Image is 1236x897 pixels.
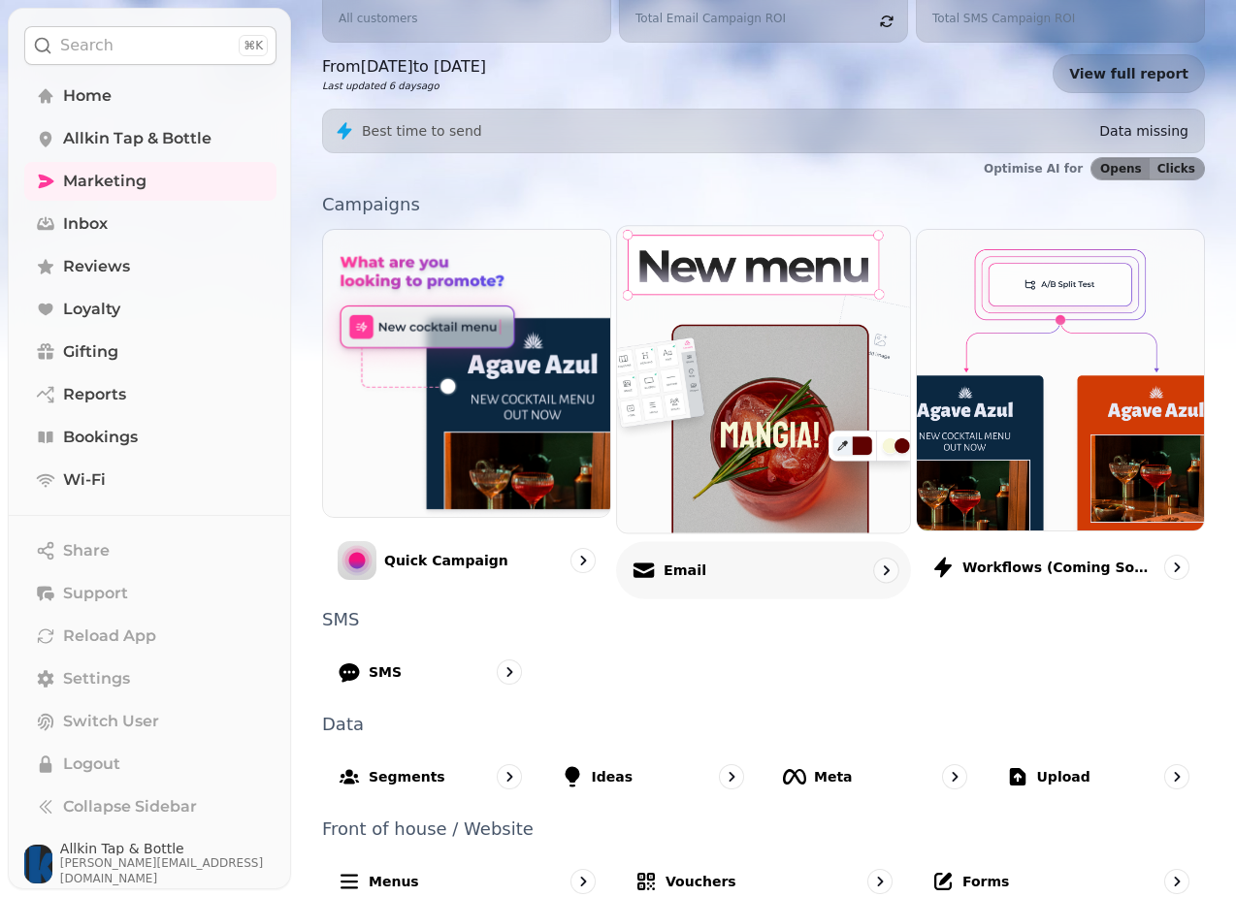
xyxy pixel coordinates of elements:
[24,659,276,698] a: Settings
[814,767,853,786] p: Meta
[63,468,106,492] span: Wi-Fi
[24,247,276,286] a: Reviews
[24,702,276,741] button: Switch User
[369,872,419,891] p: Menus
[870,5,903,38] button: refresh
[63,383,126,406] span: Reports
[322,196,1205,213] p: Campaigns
[945,767,964,786] svg: go to
[63,255,130,278] span: Reviews
[24,290,276,329] a: Loyalty
[500,767,519,786] svg: go to
[63,170,146,193] span: Marketing
[60,842,276,855] span: Allkin Tap & Bottle
[917,230,1204,530] img: Workflows (coming soon)
[962,558,1156,577] p: Workflows (coming soon)
[24,119,276,158] a: Allkin Tap & Bottle
[666,872,736,891] p: Vouchers
[24,461,276,499] a: Wi-Fi
[63,426,138,449] span: Bookings
[322,716,1205,733] p: Data
[322,79,486,93] p: Last updated 6 days ago
[592,767,634,786] p: Ideas
[991,749,1206,805] a: Upload
[1091,158,1150,179] button: Opens
[63,340,118,364] span: Gifting
[24,26,276,65] button: Search⌘K
[1157,163,1195,175] span: Clicks
[323,230,610,517] img: Quick Campaign
[24,418,276,457] a: Bookings
[369,662,402,682] p: SMS
[24,745,276,784] button: Logout
[876,561,895,580] svg: go to
[722,767,741,786] svg: go to
[384,551,508,570] p: Quick Campaign
[767,749,983,805] a: Meta
[63,795,197,818] span: Collapse Sidebar
[635,11,786,26] p: Total Email Campaign ROI
[24,531,276,570] button: Share
[984,161,1083,176] p: Optimise AI for
[63,212,108,236] span: Inbox
[24,205,276,243] a: Inbox
[339,11,417,26] p: All customers
[24,617,276,656] button: Reload App
[24,842,276,886] button: User avatarAllkin Tap & Bottle[PERSON_NAME][EMAIL_ADDRESS][DOMAIN_NAME]
[63,84,112,108] span: Home
[24,162,276,201] a: Marketing
[573,872,593,891] svg: go to
[63,298,120,321] span: Loyalty
[322,644,537,700] a: SMS
[24,77,276,115] a: Home
[962,872,1009,891] p: Forms
[24,845,52,883] img: User avatar
[664,561,706,580] p: Email
[1167,558,1187,577] svg: go to
[932,11,1075,26] p: Total SMS Campaign ROI
[24,333,276,371] a: Gifting
[24,787,276,826] button: Collapse Sidebar
[322,229,611,595] a: Quick CampaignQuick Campaign
[63,710,159,733] span: Switch User
[362,121,482,141] p: Best time to send
[63,753,120,776] span: Logout
[1167,872,1187,891] svg: go to
[239,35,268,56] div: ⌘K
[60,855,276,886] span: [PERSON_NAME][EMAIL_ADDRESS][DOMAIN_NAME]
[322,611,1205,628] p: SMS
[500,662,519,682] svg: go to
[369,767,445,786] p: Segments
[1150,158,1204,179] button: Clicks
[322,55,486,79] p: From [DATE] to [DATE]
[1099,121,1188,141] p: Data missing
[63,582,128,605] span: Support
[24,375,276,414] a: Reports
[616,225,911,599] a: EmailEmail
[63,625,156,648] span: Reload App
[870,872,890,891] svg: go to
[63,667,130,690] span: Settings
[24,574,276,613] button: Support
[1167,767,1187,786] svg: go to
[322,749,537,805] a: Segments
[1053,54,1205,93] a: View full report
[573,551,593,570] svg: go to
[1037,767,1090,786] p: Upload
[63,539,110,562] span: Share
[916,229,1205,595] a: Workflows (coming soon)Workflows (coming soon)
[545,749,761,805] a: Ideas
[1100,163,1142,175] span: Opens
[63,127,211,150] span: Allkin Tap & Bottle
[602,210,925,548] img: Email
[60,34,114,57] p: Search
[322,820,1205,838] p: Front of house / Website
